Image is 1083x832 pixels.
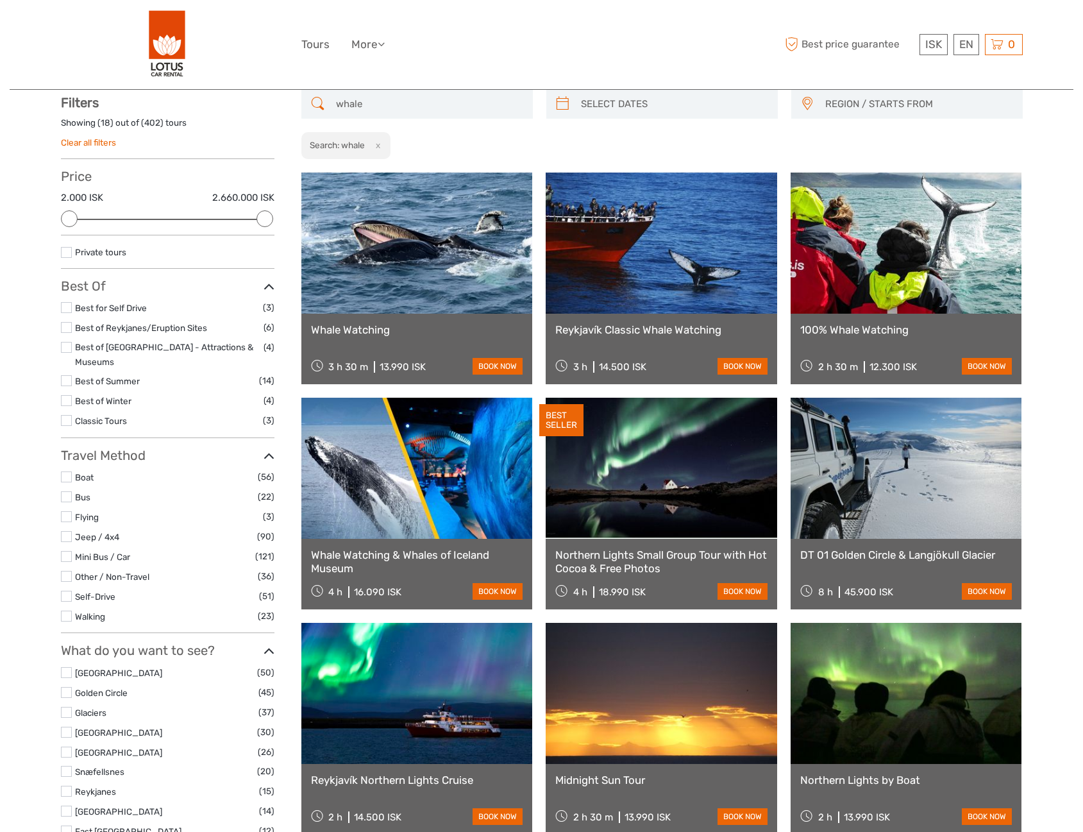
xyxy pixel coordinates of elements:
a: Private tours [75,247,126,257]
div: 13.990 ISK [380,361,426,373]
a: [GEOGRAPHIC_DATA] [75,668,162,678]
a: More [351,35,385,54]
p: We're away right now. Please check back later! [18,22,145,33]
span: (4) [264,393,274,408]
span: Best price guarantee [782,34,916,55]
a: Bus [75,492,90,502]
a: Whale Watching [311,323,523,336]
span: (14) [259,373,274,388]
a: Jeep / 4x4 [75,532,119,542]
span: 4 h [328,586,342,598]
input: SEARCH [331,93,526,115]
div: 14.500 ISK [354,811,401,823]
a: Flying [75,512,99,522]
a: [GEOGRAPHIC_DATA] [75,806,162,817]
h3: Best Of [61,278,274,294]
h3: Travel Method [61,448,274,463]
label: 18 [101,117,110,129]
a: Best for Self Drive [75,303,147,313]
a: Northern Lights by Boat [800,774,1012,786]
span: (121) [255,549,274,564]
span: (30) [257,725,274,740]
a: Reykjavík Northern Lights Cruise [311,774,523,786]
a: Best of Winter [75,396,131,406]
div: 13.990 ISK [844,811,890,823]
span: (20) [257,764,274,779]
button: Open LiveChat chat widget [147,20,163,35]
h3: Price [61,169,274,184]
span: (3) [263,509,274,524]
a: Tours [301,35,330,54]
div: 18.990 ISK [599,586,646,598]
a: Reykjanes [75,786,116,797]
a: book now [962,808,1012,825]
span: 4 h [573,586,587,598]
a: Walking [75,611,105,622]
div: 12.300 ISK [869,361,917,373]
strong: Filters [61,95,99,110]
span: (45) [258,685,274,700]
button: x [367,139,384,152]
div: Showing ( ) out of ( ) tours [61,117,274,137]
a: book now [473,583,523,600]
a: book now [718,583,768,600]
a: book now [962,358,1012,375]
label: 2.660.000 ISK [212,191,274,205]
label: 402 [144,117,160,129]
a: DT 01 Golden Circle & Langjökull Glacier [800,548,1012,561]
span: 3 h [573,361,587,373]
a: Golden Circle [75,688,128,698]
span: 3 h 30 m [328,361,368,373]
a: Clear all filters [61,137,116,148]
a: Other / Non-Travel [75,572,149,582]
span: 2 h [328,811,342,823]
a: Midnight Sun Tour [555,774,768,786]
a: book now [473,808,523,825]
a: Self-Drive [75,591,115,602]
div: 45.900 ISK [844,586,893,598]
h2: Search: whale [310,140,365,150]
a: [GEOGRAPHIC_DATA] [75,727,162,738]
span: (3) [263,413,274,428]
a: Best of Summer [75,376,140,386]
a: Mini Bus / Car [75,552,130,562]
a: book now [718,358,768,375]
span: (37) [258,705,274,720]
span: 2 h 30 m [818,361,858,373]
span: (15) [259,784,274,799]
input: SELECT DATES [576,93,771,115]
label: 2.000 ISK [61,191,103,205]
a: Classic Tours [75,416,127,426]
span: 2 h [818,811,832,823]
a: book now [962,583,1012,600]
a: book now [718,808,768,825]
a: Northern Lights Small Group Tour with Hot Cocoa & Free Photos [555,548,768,575]
span: (23) [258,609,274,624]
span: (50) [257,665,274,680]
a: Best of Reykjanes/Eruption Sites [75,323,207,333]
a: book now [473,358,523,375]
div: 14.500 ISK [599,361,646,373]
a: Glaciers [75,708,106,718]
span: (90) [257,529,274,544]
div: 16.090 ISK [354,586,401,598]
a: Boat [75,472,94,482]
div: 13.990 ISK [625,811,671,823]
span: (51) [259,589,274,604]
div: BEST SELLER [539,404,583,436]
a: [GEOGRAPHIC_DATA] [75,747,162,758]
img: 443-e2bd2384-01f0-477a-b1bf-f993e7f52e7d_logo_big.png [149,10,186,80]
span: (3) [263,300,274,315]
span: (56) [258,470,274,484]
span: 0 [1006,38,1017,51]
a: 100% Whale Watching [800,323,1012,336]
span: ISK [925,38,942,51]
a: Whale Watching & Whales of Iceland Museum [311,548,523,575]
span: (36) [258,569,274,584]
h3: What do you want to see? [61,643,274,658]
a: Best of [GEOGRAPHIC_DATA] - Attractions & Museums [75,342,253,367]
span: 8 h [818,586,833,598]
button: REGION / STARTS FROM [819,94,1016,115]
div: EN [953,34,979,55]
